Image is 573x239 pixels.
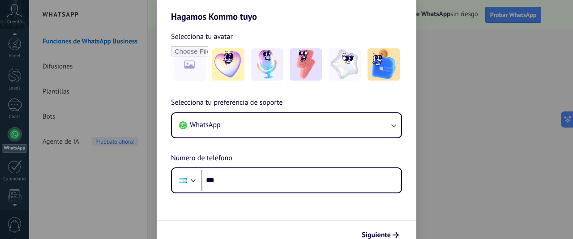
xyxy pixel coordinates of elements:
img: -5.jpeg [368,48,400,81]
span: Selecciona tu preferencia de soporte [171,97,283,109]
img: -3.jpeg [290,48,322,81]
img: -4.jpeg [329,48,361,81]
span: Selecciona tu avatar [171,31,233,43]
button: WhatsApp [172,113,401,137]
div: Argentina: + 54 [175,171,192,190]
img: -1.jpeg [212,48,244,81]
span: WhatsApp [190,120,221,129]
span: Siguiente [362,232,391,238]
img: -2.jpeg [251,48,283,81]
span: Número de teléfono [171,153,232,164]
